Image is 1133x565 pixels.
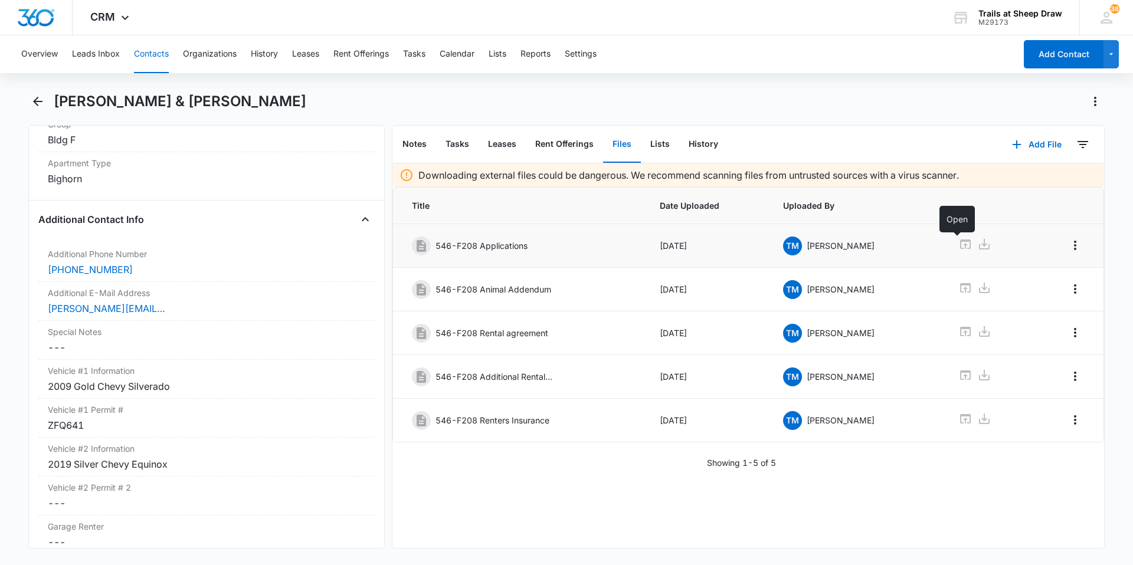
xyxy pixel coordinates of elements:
[489,35,506,73] button: Lists
[403,35,425,73] button: Tasks
[646,355,769,399] td: [DATE]
[435,239,528,252] p: 546-F208 Applications
[292,35,319,73] button: Leases
[435,414,549,426] p: 546-F208 Renters Insurance
[783,280,802,299] span: TM
[48,248,365,260] label: Additional Phone Number
[48,418,365,432] div: ZFQ641
[807,327,875,339] p: [PERSON_NAME]
[1066,236,1085,255] button: Overflow Menu
[1024,40,1103,68] button: Add Contact
[526,126,603,163] button: Rent Offerings
[783,324,802,343] span: TM
[48,287,365,299] label: Additional E-Mail Address
[48,496,365,510] dd: ---
[38,399,375,438] div: Vehicle #1 Permit #ZFQ641
[436,126,479,163] button: Tasks
[48,535,365,549] dd: ---
[48,481,365,494] label: Vehicle #2 Permit # 2
[707,456,776,469] p: Showing 1-5 of 5
[783,367,802,386] span: TM
[435,327,548,339] p: 546-F208 Rental agreement
[48,403,365,416] label: Vehicle #1 Permit #
[48,301,166,316] a: [PERSON_NAME][EMAIL_ADDRESS][DOMAIN_NAME]
[646,224,769,268] td: [DATE]
[38,360,375,399] div: Vehicle #1 Information2009 Gold Chevy Silverado
[435,283,551,295] p: 546-F208 Animal Addendum
[660,199,755,212] span: Date Uploaded
[1110,4,1119,14] span: 38
[38,438,375,477] div: Vehicle #2 Information2019 Silver Chevy Equinox
[783,199,930,212] span: Uploaded By
[48,457,365,471] div: 2019 Silver Chevy Equinox
[783,236,802,255] span: TM
[1066,367,1085,386] button: Overflow Menu
[38,212,144,226] h4: Additional Contact Info
[939,206,975,232] div: Open
[1066,323,1085,342] button: Overflow Menu
[251,35,278,73] button: History
[38,113,375,152] div: GroupBldg F
[479,126,526,163] button: Leases
[565,35,597,73] button: Settings
[48,157,365,169] label: Apartment Type
[48,442,365,455] label: Vehicle #2 Information
[38,282,375,321] div: Additional E-Mail Address[PERSON_NAME][EMAIL_ADDRESS][DOMAIN_NAME]
[679,126,728,163] button: History
[48,262,133,277] a: [PHONE_NUMBER]
[48,520,365,533] label: Garage Renter
[356,210,375,229] button: Close
[72,35,120,73] button: Leads Inbox
[1066,410,1085,429] button: Overflow Menu
[646,311,769,355] td: [DATE]
[412,199,631,212] span: Title
[48,379,365,393] div: 2009 Gold Chevy Silverado
[641,126,679,163] button: Lists
[1000,130,1073,159] button: Add File
[48,172,365,186] div: Bighorn
[21,35,58,73] button: Overview
[646,399,769,442] td: [DATE]
[978,18,1062,27] div: account id
[435,370,554,383] p: 546-F208 Additional Rental Addendum
[28,92,47,111] button: Back
[38,243,375,282] div: Additional Phone Number[PHONE_NUMBER]
[807,370,875,383] p: [PERSON_NAME]
[1066,280,1085,298] button: Overflow Menu
[978,9,1062,18] div: account name
[418,168,959,182] p: Downloading external files could be dangerous. We recommend scanning files from untrusted sources...
[38,515,375,554] div: Garage Renter---
[333,35,389,73] button: Rent Offerings
[38,477,375,515] div: Vehicle #2 Permit # 2---
[48,364,365,377] label: Vehicle #1 Information
[440,35,474,73] button: Calendar
[134,35,169,73] button: Contacts
[48,133,365,147] div: Bldg F
[520,35,551,73] button: Reports
[48,340,365,354] dd: ---
[393,126,436,163] button: Notes
[54,93,306,110] h1: [PERSON_NAME] & [PERSON_NAME]
[183,35,237,73] button: Organizations
[807,239,875,252] p: [PERSON_NAME]
[1086,92,1105,111] button: Actions
[807,414,875,426] p: [PERSON_NAME]
[38,321,375,360] div: Special Notes---
[48,326,365,338] label: Special Notes
[807,283,875,295] p: [PERSON_NAME]
[90,11,115,23] span: CRM
[1073,135,1092,154] button: Filters
[38,152,375,190] div: Apartment TypeBighorn
[783,411,802,430] span: TM
[1110,4,1119,14] div: notifications count
[603,126,641,163] button: Files
[646,268,769,311] td: [DATE]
